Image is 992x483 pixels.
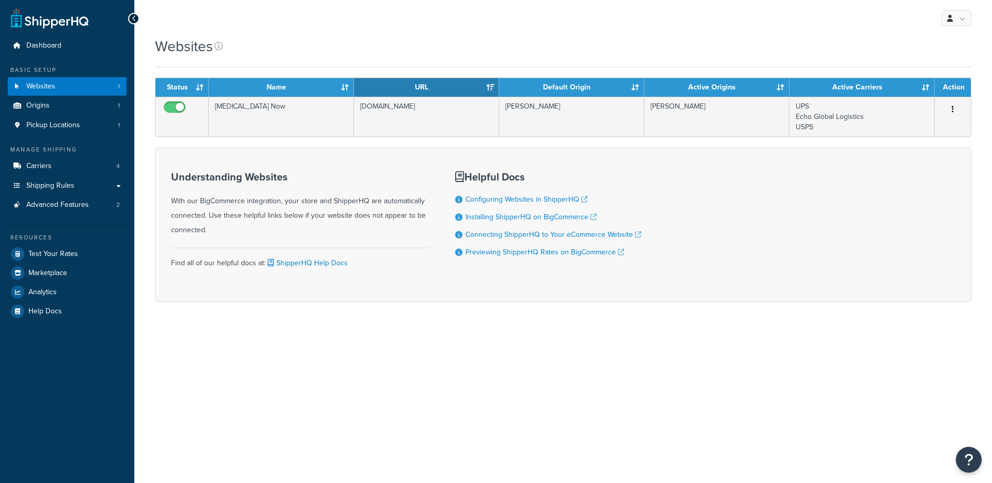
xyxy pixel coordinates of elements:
[26,162,52,171] span: Carriers
[26,101,50,110] span: Origins
[28,250,78,259] span: Test Your Rates
[266,258,348,268] a: ShipperHQ Help Docs
[956,447,982,473] button: Open Resource Center
[789,78,935,97] th: Active Carriers: activate to sort column ascending
[28,288,57,297] span: Analytics
[116,162,120,171] span: 4
[8,36,127,55] a: Dashboard
[8,157,127,176] a: Carriers 4
[8,283,127,301] a: Analytics
[354,97,499,137] td: [DOMAIN_NAME]
[8,116,127,135] li: Pickup Locations
[455,171,641,183] h3: Helpful Docs
[118,82,120,91] span: 1
[28,269,67,278] span: Marketplace
[499,97,644,137] td: [PERSON_NAME]
[8,302,127,321] a: Help Docs
[8,66,127,74] div: Basic Setup
[8,77,127,96] a: Websites 1
[26,41,61,50] span: Dashboard
[11,8,88,28] a: ShipperHQ Home
[789,97,935,137] td: UPS Echo Global Logistics USPS
[8,77,127,96] li: Websites
[499,78,644,97] th: Default Origin: activate to sort column ascending
[209,78,354,97] th: Name: activate to sort column ascending
[8,96,127,115] li: Origins
[116,201,120,209] span: 2
[935,78,971,97] th: Action
[26,182,74,190] span: Shipping Rules
[209,97,354,137] td: [MEDICAL_DATA] Now
[8,157,127,176] li: Carriers
[8,233,127,242] div: Resources
[171,171,429,183] h3: Understanding Websites
[8,176,127,195] a: Shipping Rules
[8,145,127,154] div: Manage Shipping
[8,195,127,215] li: Advanced Features
[171,171,429,237] div: With our BigCommerce integration, your store and ShipperHQ are automatically connected. Use these...
[8,195,127,215] a: Advanced Features 2
[8,245,127,263] a: Test Your Rates
[118,101,120,110] span: 1
[8,264,127,282] a: Marketplace
[644,97,789,137] td: [PERSON_NAME]
[354,78,499,97] th: URL: activate to sort column ascending
[8,116,127,135] a: Pickup Locations 1
[26,121,80,130] span: Pickup Locations
[466,247,624,258] a: Previewing ShipperHQ Rates on BigCommerce
[26,201,89,209] span: Advanced Features
[644,78,789,97] th: Active Origins: activate to sort column ascending
[466,194,587,205] a: Configuring Websites in ShipperHQ
[118,121,120,130] span: 1
[156,78,209,97] th: Status: activate to sort column ascending
[466,212,597,222] a: Installing ShipperHQ on BigCommerce
[8,96,127,115] a: Origins 1
[155,36,213,56] h1: Websites
[28,307,62,316] span: Help Docs
[26,82,55,91] span: Websites
[466,229,641,240] a: Connecting ShipperHQ to Your eCommerce Website
[171,248,429,270] div: Find all of our helpful docs at:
